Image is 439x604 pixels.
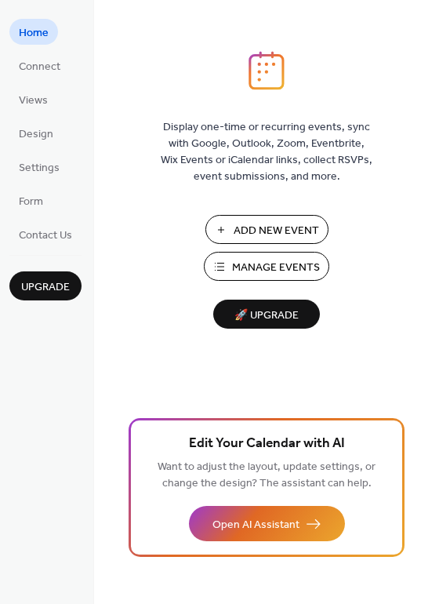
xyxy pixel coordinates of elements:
[205,215,328,244] button: Add New Event
[9,86,57,112] a: Views
[19,160,60,176] span: Settings
[9,221,82,247] a: Contact Us
[158,457,376,494] span: Want to adjust the layout, update settings, or change the design? The assistant can help.
[19,227,72,244] span: Contact Us
[9,271,82,300] button: Upgrade
[9,187,53,213] a: Form
[213,300,320,329] button: 🚀 Upgrade
[249,51,285,90] img: logo_icon.svg
[204,252,329,281] button: Manage Events
[232,260,320,276] span: Manage Events
[189,433,345,455] span: Edit Your Calendar with AI
[9,120,63,146] a: Design
[234,223,319,239] span: Add New Event
[9,53,70,78] a: Connect
[223,305,310,326] span: 🚀 Upgrade
[19,93,48,109] span: Views
[189,506,345,541] button: Open AI Assistant
[19,25,49,42] span: Home
[21,279,70,296] span: Upgrade
[161,119,372,185] span: Display one-time or recurring events, sync with Google, Outlook, Zoom, Eventbrite, Wix Events or ...
[19,194,43,210] span: Form
[9,19,58,45] a: Home
[19,126,53,143] span: Design
[9,154,69,180] a: Settings
[212,517,299,533] span: Open AI Assistant
[19,59,60,75] span: Connect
